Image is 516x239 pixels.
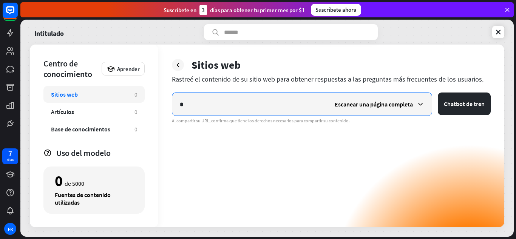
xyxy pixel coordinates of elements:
font: días [7,157,14,162]
a: Intitulado [34,24,64,40]
font: Artículos [51,108,74,116]
font: 0 [134,91,137,98]
font: días para obtener tu primer mes por $1 [210,6,305,14]
button: Abrir el widget de chat LiveChat [6,3,29,26]
font: Suscríbete en [164,6,196,14]
font: 0 [134,108,137,116]
font: Rastreé el contenido de su sitio web para obtener respuestas a las preguntas más frecuentes de lo... [172,75,484,83]
font: 7 [8,149,12,158]
font: 0 [55,171,63,190]
font: FR [8,226,13,232]
font: Aprender [117,65,140,72]
font: Suscríbete ahora [315,6,357,13]
font: de 5000 [65,180,84,187]
font: Chatbot de tren [444,100,485,108]
font: Sitios web [192,58,241,72]
font: 0 [134,126,137,133]
button: Chatbot de tren [438,93,491,115]
font: Uso del modelo [56,148,111,158]
a: 7 días [2,148,18,164]
font: Fuentes de contenido utilizadas [55,191,111,206]
font: Base de conocimientos [51,125,110,133]
font: Sitios web [51,91,78,98]
font: Escanear una página completa [335,100,413,108]
font: Intitulado [34,29,64,38]
font: Centro de conocimiento [43,58,92,79]
font: 3 [202,6,205,14]
font: Al compartir su URL, confirma que tiene los derechos necesarios para compartir su contenido. [172,118,350,123]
